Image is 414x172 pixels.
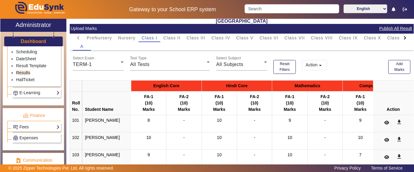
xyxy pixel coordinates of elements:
[311,36,333,40] span: Class VIII
[310,100,340,106] div: (10)
[83,115,132,132] td: [PERSON_NAME]
[343,80,413,91] th: Computer Science
[70,115,82,132] td: 101
[310,106,340,113] div: Marks
[87,36,112,40] span: PreNursery
[245,4,339,13] input: Search
[107,6,239,13] h5: Gateway to your School ERP system
[368,164,406,172] a: Terms of Service
[13,136,18,140] img: Payroll.png
[83,132,132,149] td: [PERSON_NAME]
[396,154,402,160] mat-icon: get_app
[7,112,61,119] p: Finance
[324,152,326,157] span: -
[15,21,51,28] h2: Administrator
[324,135,326,140] span: -
[83,149,132,167] td: [PERSON_NAME]
[16,63,46,68] a: Result Template
[307,91,342,115] th: FA-2
[16,77,35,82] a: HallTicket
[23,113,28,118] img: finance.png
[16,49,37,54] a: Scheduling
[73,56,94,60] mat-label: Select Exam
[364,36,381,40] span: Class X
[70,18,414,24] h2: [GEOGRAPHIC_DATA]
[387,36,406,40] span: Class XI
[70,132,82,149] td: 102
[16,158,21,163] img: communication.png
[345,106,376,113] div: Marks
[21,38,46,44] h3: Dashboard
[16,70,30,75] a: Results
[317,62,323,68] mat-icon: arrow_drop_down
[272,80,343,91] th: Mathematics
[359,152,362,157] span: 7
[302,60,327,70] button: Action
[70,149,82,167] td: 103
[379,25,412,32] button: Publish All Result
[70,24,414,34] mat-card-header: Upload Marks
[7,157,61,164] p: Communication
[345,100,376,106] div: (10)
[396,119,402,125] mat-icon: get_app
[70,91,82,115] th: Roll No.
[324,118,326,123] span: -
[8,165,114,171] p: © 2025 Zipper Technologies Pvt. Ltd. All rights reserved.
[358,135,363,140] span: 10
[19,135,38,140] span: Expenses
[359,118,362,123] span: 9
[373,91,414,115] th: Action
[331,164,364,172] a: Privacy Policy
[80,44,84,48] span: A
[388,60,411,74] button: Add Marks
[343,91,378,115] th: FA-1
[16,56,36,61] a: DateSheet
[339,36,358,40] span: Class IX
[396,136,402,142] mat-icon: get_app
[73,62,92,67] span: TERM-1
[83,91,132,115] th: Student Name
